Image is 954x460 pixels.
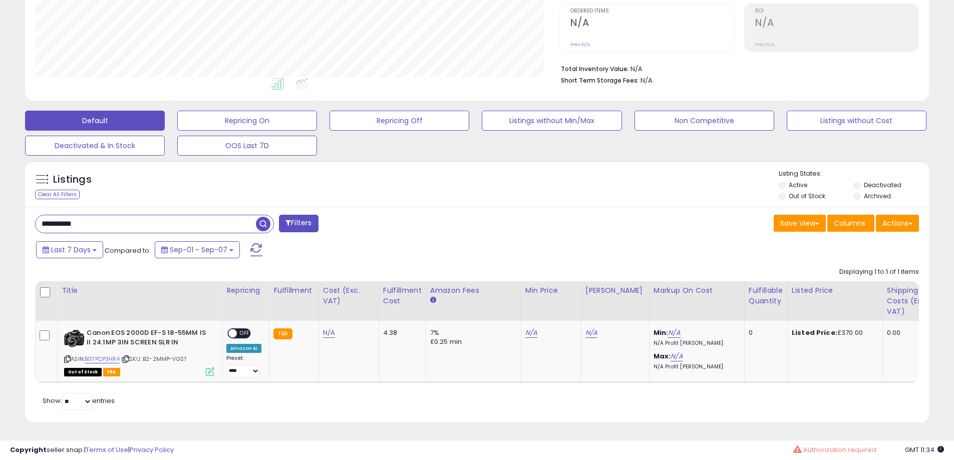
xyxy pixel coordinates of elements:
div: £0.25 min [430,337,513,346]
span: Compared to: [105,246,151,255]
div: Min Price [525,285,577,296]
span: All listings that are currently out of stock and unavailable for purchase on Amazon [64,368,102,376]
p: N/A Profit [PERSON_NAME] [654,363,737,370]
div: Clear All Filters [35,190,80,199]
div: Preset: [226,355,261,377]
button: Columns [827,215,874,232]
button: Listings without Cost [787,111,926,131]
span: Ordered Items [570,9,734,14]
span: Last 7 Days [51,245,91,255]
small: Prev: N/A [570,42,590,48]
div: 0 [749,328,780,337]
span: 2025-09-15 11:34 GMT [905,445,944,454]
button: Listings without Min/Max [482,111,621,131]
th: The percentage added to the cost of goods (COGS) that forms the calculator for Min & Max prices. [649,281,744,321]
h5: Listings [53,173,92,187]
button: Filters [279,215,318,232]
strong: Copyright [10,445,47,454]
label: Active [789,181,807,189]
span: Show: entries [43,396,115,405]
a: N/A [525,328,537,338]
span: N/A [641,76,653,85]
div: Fulfillment [273,285,314,296]
a: N/A [671,351,683,361]
p: Listing States: [779,169,929,179]
div: Amazon AI [226,344,261,353]
div: Markup on Cost [654,285,740,296]
button: Default [25,111,165,131]
button: Sep-01 - Sep-07 [155,241,240,258]
div: Amazon Fees [430,285,517,296]
div: Displaying 1 to 1 of 1 items [839,267,919,277]
a: Terms of Use [86,445,128,454]
b: Short Term Storage Fees: [561,76,639,85]
p: N/A Profit [PERSON_NAME] [654,340,737,347]
li: N/A [561,62,911,74]
div: 0.00 [887,328,935,337]
div: [PERSON_NAME] [585,285,645,296]
button: Non Competitive [634,111,774,131]
button: Actions [876,215,919,232]
small: FBA [273,328,292,339]
div: £370.00 [792,328,875,337]
label: Out of Stock [789,192,825,200]
span: | SKU: B2-2MMP-VGS7 [121,355,187,363]
div: Shipping Costs (Exc. VAT) [887,285,938,317]
label: Deactivated [864,181,901,189]
b: Canon EOS 2000D EF-S 18-55MM IS II 24.1MP 3IN SCREEN SLR IN [87,328,208,349]
div: 7% [430,328,513,337]
span: Sep-01 - Sep-07 [170,245,227,255]
div: Fulfillment Cost [383,285,422,306]
button: OOS Last 7D [177,136,317,156]
a: Privacy Policy [130,445,174,454]
button: Deactivated & In Stock [25,136,165,156]
div: Repricing [226,285,265,296]
div: Fulfillable Quantity [749,285,783,306]
span: ROI [755,9,918,14]
div: Listed Price [792,285,878,296]
div: ASIN: [64,328,214,375]
a: B07PCP3HR4 [85,355,120,363]
div: seller snap | | [10,445,174,455]
img: 51pvlmv-DDL._SL40_.jpg [64,328,84,348]
b: Total Inventory Value: [561,65,629,73]
button: Last 7 Days [36,241,103,258]
b: Min: [654,328,669,337]
label: Archived [864,192,891,200]
span: Authorization required [803,445,876,454]
button: Repricing On [177,111,317,131]
a: N/A [585,328,597,338]
div: Title [62,285,218,296]
h2: N/A [570,17,734,31]
span: OFF [237,329,253,338]
span: FBA [103,368,120,376]
span: Columns [834,218,865,228]
a: N/A [668,328,680,338]
h2: N/A [755,17,918,31]
small: Prev: N/A [755,42,775,48]
a: N/A [323,328,335,338]
b: Listed Price: [792,328,837,337]
div: Cost (Exc. VAT) [323,285,375,306]
div: 4.38 [383,328,418,337]
button: Save View [774,215,826,232]
button: Repricing Off [330,111,469,131]
b: Max: [654,351,671,361]
small: Amazon Fees. [430,296,436,305]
